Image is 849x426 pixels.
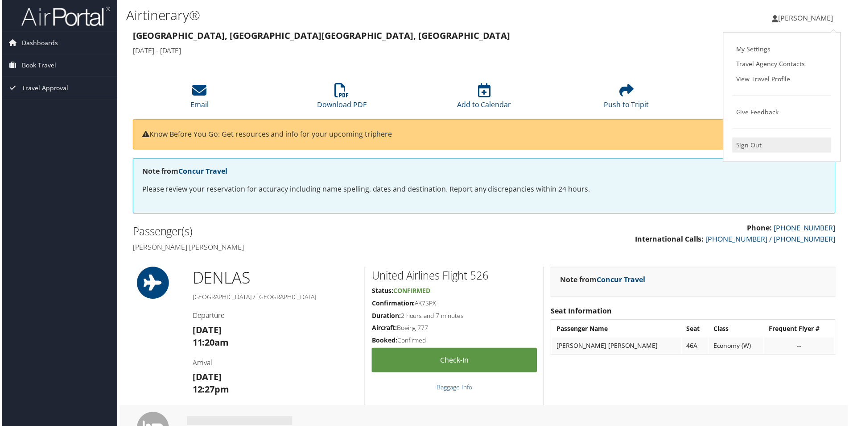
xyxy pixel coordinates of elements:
a: Concur Travel [177,167,227,177]
h2: United Airlines Flight 526 [371,269,537,284]
th: Frequent Flyer # [766,322,836,338]
strong: Aircraft: [371,325,396,333]
h1: D3WLKM [671,29,837,48]
a: Travel Agency Contacts [734,57,833,72]
a: View Travel Profile [734,72,833,87]
h5: AK7SPX [371,300,537,309]
h5: [GEOGRAPHIC_DATA] / [GEOGRAPHIC_DATA] [191,294,358,303]
a: Sign Out [734,138,833,153]
a: [PHONE_NUMBER] [775,224,837,234]
strong: [DATE] [191,325,221,337]
td: Economy (W) [710,339,765,355]
span: Travel Approval [20,77,67,100]
a: Add to Calendar [457,88,511,110]
h4: Booked by [671,66,837,75]
h5: Confirmed [371,337,537,346]
span: [PERSON_NAME] [779,13,835,23]
span: Book Travel [20,54,54,77]
h4: Arrival [191,359,358,369]
strong: [GEOGRAPHIC_DATA], [GEOGRAPHIC_DATA] [GEOGRAPHIC_DATA], [GEOGRAPHIC_DATA] [132,29,511,42]
h5: Boeing 777 [371,325,537,334]
a: Concur Travel [597,276,646,286]
a: Push to Tripit [604,88,650,110]
div: -- [770,343,831,351]
strong: Phone: [748,224,773,234]
td: 46A [683,339,709,355]
p: Know Before You Go: Get resources and info for your upcoming trip [141,129,828,141]
p: Please review your reservation for accuracy including name spelling, dates and destination. Repor... [141,184,828,196]
strong: 11:20am [191,338,228,350]
img: airportal-logo.png [20,6,109,27]
h1: DEN LAS [191,268,358,290]
th: Passenger Name [552,322,682,338]
a: Check-in [371,349,537,374]
a: Give Feedback [734,105,833,120]
strong: Duration: [371,313,400,321]
h4: [DATE] - [DATE] [132,46,657,55]
strong: Confirmation: [371,300,415,309]
h4: Departure [191,312,358,322]
a: My Settings [734,42,833,57]
h2: Passenger(s) [132,225,478,240]
a: Download PDF [317,88,366,110]
strong: Note from [141,167,227,177]
strong: Status: [371,288,393,296]
strong: International Calls: [636,235,705,245]
td: [PERSON_NAME] [PERSON_NAME] [552,339,682,355]
a: Email [190,88,208,110]
h1: Airtinerary® [125,6,604,25]
span: Dashboards [20,32,56,54]
a: here [376,129,392,139]
a: [PERSON_NAME] [773,4,844,31]
strong: [DATE] [191,372,221,384]
span: Confirmed [393,288,430,296]
h4: [PERSON_NAME] [PERSON_NAME] [132,243,478,253]
th: Class [710,322,765,338]
strong: 12:27pm [191,385,228,397]
strong: Seat Information [551,307,612,317]
strong: Booked: [371,337,397,346]
a: Baggage Info [437,384,472,393]
th: Seat [683,322,709,338]
strong: Note from [561,276,646,286]
h5: 2 hours and 7 minutes [371,313,537,322]
h4: Agency Locator [671,52,837,62]
a: [PHONE_NUMBER] / [PHONE_NUMBER] [707,235,837,245]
